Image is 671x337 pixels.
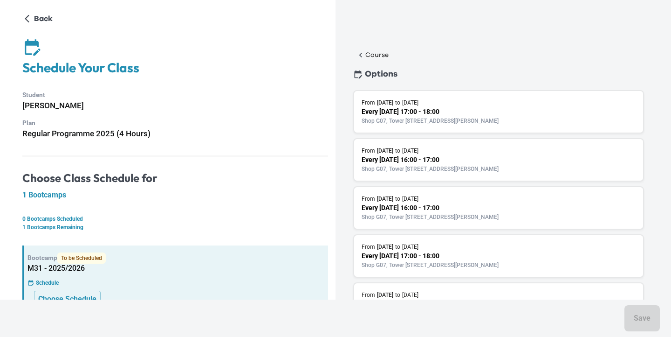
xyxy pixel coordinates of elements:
p: [DATE] [377,291,393,299]
p: Every [DATE] 17:00 - 18:00 [362,251,636,261]
p: Every [DATE] 16:00 - 17:00 [362,203,636,213]
span: To be Scheduled [57,253,106,264]
h6: [PERSON_NAME] [22,99,328,112]
p: [DATE] [377,147,393,155]
p: From [362,98,375,107]
p: Shop G07, Tower [STREET_ADDRESS][PERSON_NAME] [362,165,636,173]
p: [DATE] [402,147,418,155]
p: From [362,291,375,299]
p: From [362,243,375,251]
p: 1 Bootcamps Remaining [22,223,328,232]
p: Bootcamp [27,253,328,264]
p: Options [365,68,397,81]
button: Course [353,49,391,62]
p: [DATE] [402,195,418,203]
p: to [395,195,400,203]
button: Back [22,11,56,26]
p: Every [DATE] 16:00 - 17:00 [362,155,636,165]
p: Shop G07, Tower [STREET_ADDRESS][PERSON_NAME] [362,117,636,125]
h5: M31 - 2025/2026 [27,264,328,273]
p: Plan [22,118,328,128]
p: From [362,147,375,155]
button: Choose Schedule [34,291,101,308]
p: to [395,147,400,155]
p: From [362,195,375,203]
p: Back [34,13,53,24]
p: [DATE] [377,243,393,251]
p: Schedule [36,279,59,287]
p: [DATE] [377,195,393,203]
p: to [395,98,400,107]
p: [DATE] [402,291,418,299]
h6: Regular Programme 2025 (4 Hours) [22,127,328,140]
p: [DATE] [377,98,393,107]
p: to [395,291,400,299]
p: Shop G07, Tower [STREET_ADDRESS][PERSON_NAME] [362,213,636,221]
p: Every [DATE] 17:00 - 18:00 [362,107,636,117]
p: 0 Bootcamps Scheduled [22,215,328,223]
p: Course [365,50,389,60]
p: [DATE] [402,98,418,107]
p: to [395,243,400,251]
h5: 1 Bootcamps [22,190,328,200]
p: [DATE] [402,243,418,251]
p: Choose Schedule [38,294,96,305]
p: Every [DATE] 10:00 - 11:00 [362,299,636,309]
h4: Choose Class Schedule for [22,171,328,185]
p: Student [22,90,328,100]
p: Shop G07, Tower [STREET_ADDRESS][PERSON_NAME] [362,261,636,269]
h4: Schedule Your Class [22,60,328,76]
